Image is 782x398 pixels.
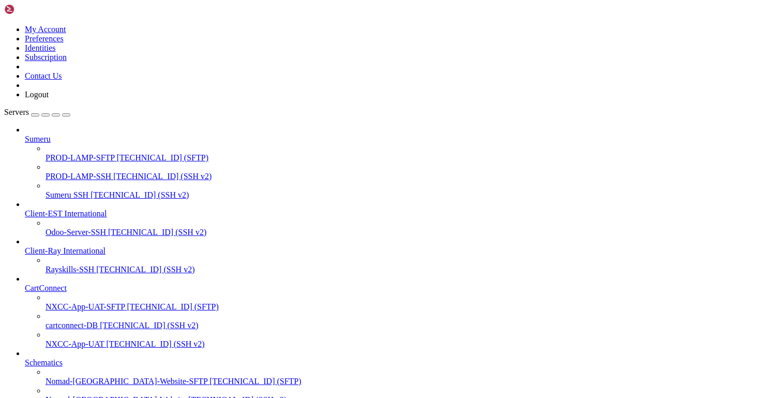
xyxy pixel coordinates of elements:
[117,153,208,162] span: [TECHNICAL_ID] (SFTP)
[46,172,778,181] a: PROD-LAMP-SSH [TECHNICAL_ID] (SSH v2)
[25,90,49,99] a: Logout
[25,237,778,274] li: Client-Ray International
[46,377,207,386] span: Nomad-[GEOGRAPHIC_DATA]-Website-SFTP
[46,144,778,163] li: PROD-LAMP-SFTP [TECHNICAL_ID] (SFTP)
[25,135,778,144] a: Sumeru
[209,377,301,386] span: [TECHNICAL_ID] (SFTP)
[46,218,778,237] li: Odoo-Server-SSH [TECHNICAL_ID] (SSH v2)
[25,284,778,293] a: CartConnect
[4,108,70,116] a: Servers
[25,246,106,255] span: Client-Ray International
[46,321,98,330] span: cartconnect-DB
[25,43,56,52] a: Identities
[46,153,115,162] span: PROD-LAMP-SFTP
[46,256,778,274] li: Rayskills-SSH [TECHNICAL_ID] (SSH v2)
[25,209,107,218] span: Client-EST International
[46,163,778,181] li: PROD-LAMP-SSH [TECHNICAL_ID] (SSH v2)
[46,367,778,386] li: Nomad-[GEOGRAPHIC_DATA]-Website-SFTP [TECHNICAL_ID] (SFTP)
[106,340,204,348] span: [TECHNICAL_ID] (SSH v2)
[46,293,778,312] li: NXCC-App-UAT-SFTP [TECHNICAL_ID] (SFTP)
[46,340,778,349] a: NXCC-App-UAT [TECHNICAL_ID] (SSH v2)
[46,190,778,200] a: Sumeru SSH [TECHNICAL_ID] (SSH v2)
[25,246,778,256] a: Client-Ray International
[25,209,778,218] a: Client-EST International
[46,330,778,349] li: NXCC-App-UAT [TECHNICAL_ID] (SSH v2)
[25,25,66,34] a: My Account
[46,302,778,312] a: NXCC-App-UAT-SFTP [TECHNICAL_ID] (SFTP)
[25,274,778,349] li: CartConnect
[46,302,125,311] span: NXCC-App-UAT-SFTP
[25,284,67,292] span: CartConnect
[46,265,94,274] span: Rayskills-SSH
[25,358,63,367] span: Schematics
[127,302,219,311] span: [TECHNICAL_ID] (SFTP)
[46,181,778,200] li: Sumeru SSH [TECHNICAL_ID] (SSH v2)
[25,135,51,143] span: Sumeru
[25,34,64,43] a: Preferences
[46,228,778,237] a: Odoo-Server-SSH [TECHNICAL_ID] (SSH v2)
[46,312,778,330] li: cartconnect-DB [TECHNICAL_ID] (SSH v2)
[46,153,778,163] a: PROD-LAMP-SFTP [TECHNICAL_ID] (SFTP)
[25,71,62,80] a: Contact Us
[91,190,189,199] span: [TECHNICAL_ID] (SSH v2)
[25,125,778,200] li: Sumeru
[25,200,778,237] li: Client-EST International
[46,190,88,199] span: Sumeru SSH
[113,172,212,181] span: [TECHNICAL_ID] (SSH v2)
[46,340,104,348] span: NXCC-App-UAT
[4,4,64,14] img: Shellngn
[25,358,778,367] a: Schematics
[46,265,778,274] a: Rayskills-SSH [TECHNICAL_ID] (SSH v2)
[4,108,29,116] span: Servers
[46,172,111,181] span: PROD-LAMP-SSH
[46,377,778,386] a: Nomad-[GEOGRAPHIC_DATA]-Website-SFTP [TECHNICAL_ID] (SFTP)
[46,321,778,330] a: cartconnect-DB [TECHNICAL_ID] (SSH v2)
[96,265,194,274] span: [TECHNICAL_ID] (SSH v2)
[46,228,106,237] span: Odoo-Server-SSH
[108,228,206,237] span: [TECHNICAL_ID] (SSH v2)
[100,321,198,330] span: [TECHNICAL_ID] (SSH v2)
[25,53,67,62] a: Subscription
